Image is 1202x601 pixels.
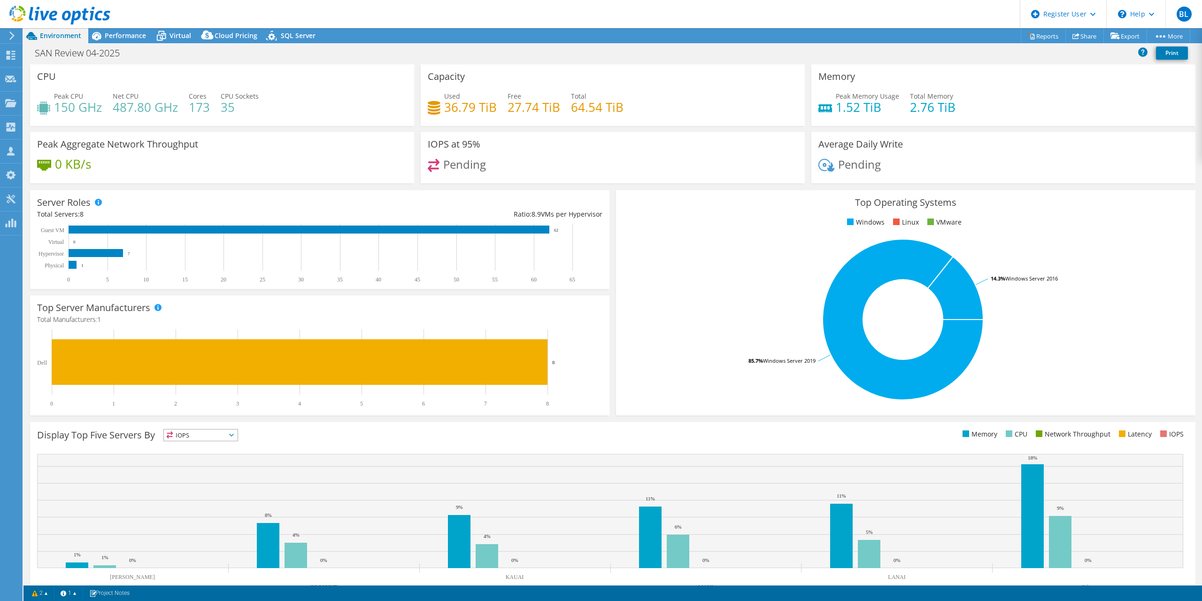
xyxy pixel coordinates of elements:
span: 8 [80,210,84,219]
span: Environment [40,31,81,40]
span: Net CPU [113,92,139,101]
span: Cloud Pricing [215,31,257,40]
text: 1 [81,263,84,268]
text: 8 [552,359,555,365]
text: Hypervisor [39,250,64,257]
a: Reports [1021,29,1066,43]
h4: 1.52 TiB [836,102,899,112]
h4: 487.80 GHz [113,102,178,112]
h4: 173 [189,102,210,112]
text: 10 [143,276,149,283]
span: Free [508,92,521,101]
text: 0 [50,400,53,407]
text: 35 [337,276,343,283]
text: 0% [129,557,136,563]
h3: IOPS at 95% [428,139,480,149]
a: Share [1065,29,1104,43]
text: 9% [456,504,463,510]
text: Dell [37,359,47,366]
a: 2 [25,587,54,599]
text: 5 [360,400,363,407]
h3: Top Server Manufacturers [37,303,150,313]
text: Guest VM [41,227,64,234]
span: Pending [443,156,486,172]
text: 1% [74,552,81,557]
text: 0 [73,240,76,244]
text: 30 [298,276,304,283]
svg: \n [1118,10,1126,18]
tspan: Windows Server 2016 [1005,275,1058,282]
h3: CPU [37,71,56,82]
text: 15 [182,276,188,283]
span: Peak Memory Usage [836,92,899,101]
tspan: 14.3% [991,275,1005,282]
text: 1% [101,554,108,560]
span: BL [1177,7,1192,22]
text: 6% [675,524,682,530]
a: 1 [54,587,83,599]
h3: Average Daily Write [818,139,903,149]
text: MAUI [698,584,713,590]
div: Ratio: VMs per Hypervisor [320,209,602,219]
li: CPU [1003,429,1027,439]
a: Print [1156,47,1188,60]
li: Network Throughput [1033,429,1110,439]
text: 18% [1028,455,1037,461]
div: Total Servers: [37,209,320,219]
tspan: Windows Server 2019 [763,357,816,364]
h4: 2.76 TiB [910,102,955,112]
h4: 0 KB/s [55,159,91,169]
span: Cores [189,92,207,101]
text: 55 [492,276,498,283]
text: COCONUT [310,584,338,590]
text: 40 [376,276,381,283]
text: 0% [320,557,327,563]
span: Performance [105,31,146,40]
text: 8% [265,512,272,518]
text: 9% [1057,505,1064,511]
span: Total Memory [910,92,953,101]
text: LANAI [888,574,905,580]
text: 3 [236,400,239,407]
span: 8.9 [532,210,541,219]
span: IOPS [164,429,238,441]
span: Pending [838,156,881,172]
text: 7 [484,400,487,407]
span: Total [571,92,586,101]
span: 1 [97,315,101,324]
li: Linux [891,217,919,227]
li: IOPS [1158,429,1184,439]
h4: 35 [221,102,259,112]
text: Virtual [48,239,64,245]
li: Windows [845,217,885,227]
li: Memory [960,429,997,439]
text: 60 [531,276,537,283]
text: 1 [112,400,115,407]
h4: 150 GHz [54,102,102,112]
text: 4 [298,400,301,407]
h3: Memory [818,71,855,82]
h3: Peak Aggregate Network Throughput [37,139,198,149]
span: Peak CPU [54,92,83,101]
h3: Server Roles [37,197,91,208]
text: 11% [646,496,655,501]
text: 8 [546,400,549,407]
text: 65 [570,276,575,283]
span: Used [444,92,460,101]
h3: Top Operating Systems [623,197,1188,208]
text: Physical [45,262,64,269]
span: CPU Sockets [221,92,259,101]
text: 20 [221,276,226,283]
text: 0% [1085,557,1092,563]
text: 0 [67,276,70,283]
h4: Total Manufacturers: [37,314,602,325]
li: Latency [1117,429,1152,439]
h4: 36.79 TiB [444,102,497,112]
text: 4% [484,533,491,539]
text: 0% [894,557,901,563]
text: 2 [174,400,177,407]
text: 62 [554,228,558,233]
text: 4% [293,532,300,538]
a: Export [1103,29,1147,43]
li: VMware [925,217,962,227]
